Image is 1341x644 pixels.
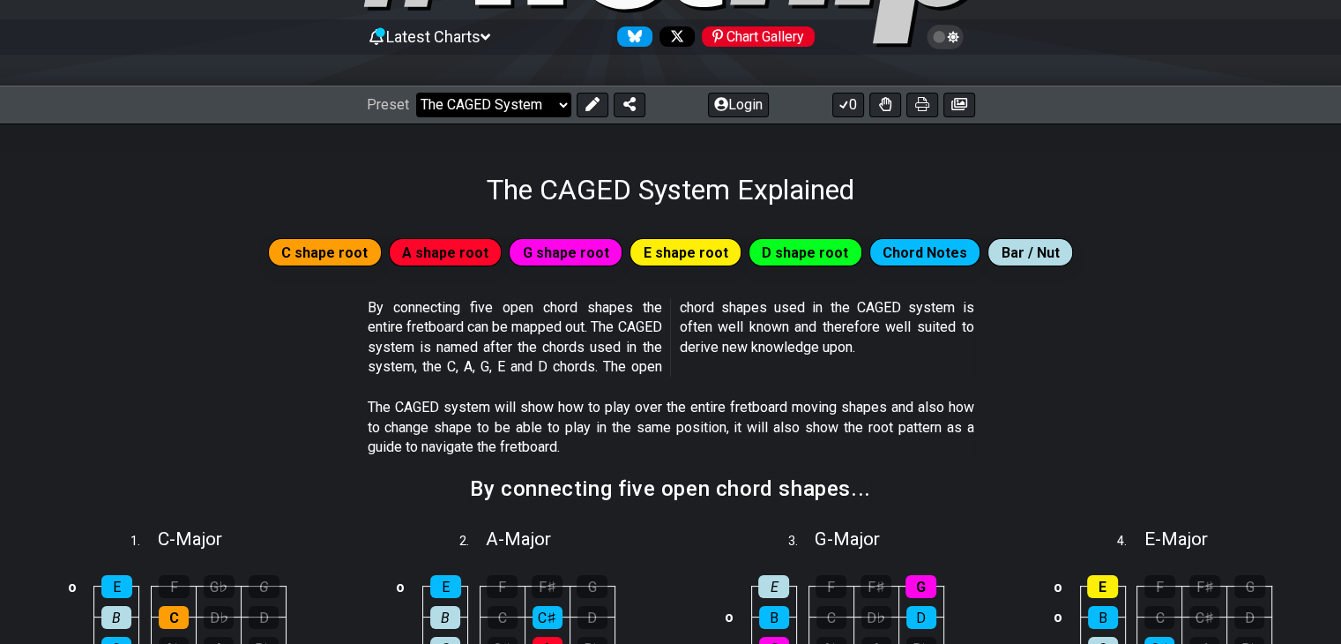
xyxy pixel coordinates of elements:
[1189,575,1220,598] div: F♯
[1144,606,1174,629] div: C
[1087,575,1118,598] div: E
[702,26,815,47] div: Chart Gallery
[614,93,645,117] button: Share Preset
[906,93,938,117] button: Print
[130,532,157,551] span: 1 .
[1047,602,1069,633] td: o
[204,575,235,598] div: G♭
[416,93,571,117] select: Preset
[1144,528,1207,550] span: E - Major
[577,93,608,117] button: Edit Preset
[577,575,607,598] div: G
[532,575,562,598] div: F♯
[1189,606,1219,629] div: C♯
[758,575,789,598] div: E
[869,93,901,117] button: Toggle Dexterity for all fretkits
[488,606,518,629] div: C
[368,398,974,457] p: The CAGED system will show how to play over the entire fretboard moving shapes and also how to ch...
[62,572,83,603] td: o
[402,240,488,266] span: A shape root
[860,575,891,598] div: F♯
[883,240,967,266] span: Chord Notes
[719,602,740,633] td: o
[1088,606,1118,629] div: B
[832,93,864,117] button: 0
[390,572,411,603] td: o
[943,93,975,117] button: Create image
[470,479,870,498] h2: By connecting five open chord shapes...
[430,606,460,629] div: B
[816,606,846,629] div: C
[935,29,956,45] span: Toggle light / dark theme
[906,606,936,629] div: D
[101,575,132,598] div: E
[159,575,190,598] div: F
[386,27,481,46] span: Latest Charts
[695,26,815,47] a: #fretflip at Pinterest
[101,606,131,629] div: B
[861,606,891,629] div: D♭
[249,606,279,629] div: D
[708,93,769,117] button: Login
[816,575,846,598] div: F
[430,575,461,598] div: E
[577,606,607,629] div: D
[905,575,936,598] div: G
[1144,575,1175,598] div: F
[652,26,695,47] a: Follow #fretflip at X
[759,606,789,629] div: B
[815,528,880,550] span: G - Major
[368,298,974,378] p: By connecting five open chord shapes the entire fretboard can be mapped out. The CAGED system is ...
[487,173,854,206] h1: The CAGED System Explained
[249,575,279,598] div: G
[281,240,368,266] span: C shape root
[486,528,551,550] span: A - Major
[644,240,728,266] span: E shape root
[367,96,409,113] span: Preset
[204,606,234,629] div: D♭
[487,575,518,598] div: F
[787,532,814,551] span: 3 .
[459,532,486,551] span: 2 .
[158,528,222,550] span: C - Major
[533,606,562,629] div: C♯
[1002,240,1060,266] span: Bar / Nut
[159,606,189,629] div: C
[762,240,848,266] span: D shape root
[1234,575,1265,598] div: G
[1047,572,1069,603] td: o
[1117,532,1144,551] span: 4 .
[523,240,609,266] span: G shape root
[1234,606,1264,629] div: D
[610,26,652,47] a: Follow #fretflip at Bluesky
